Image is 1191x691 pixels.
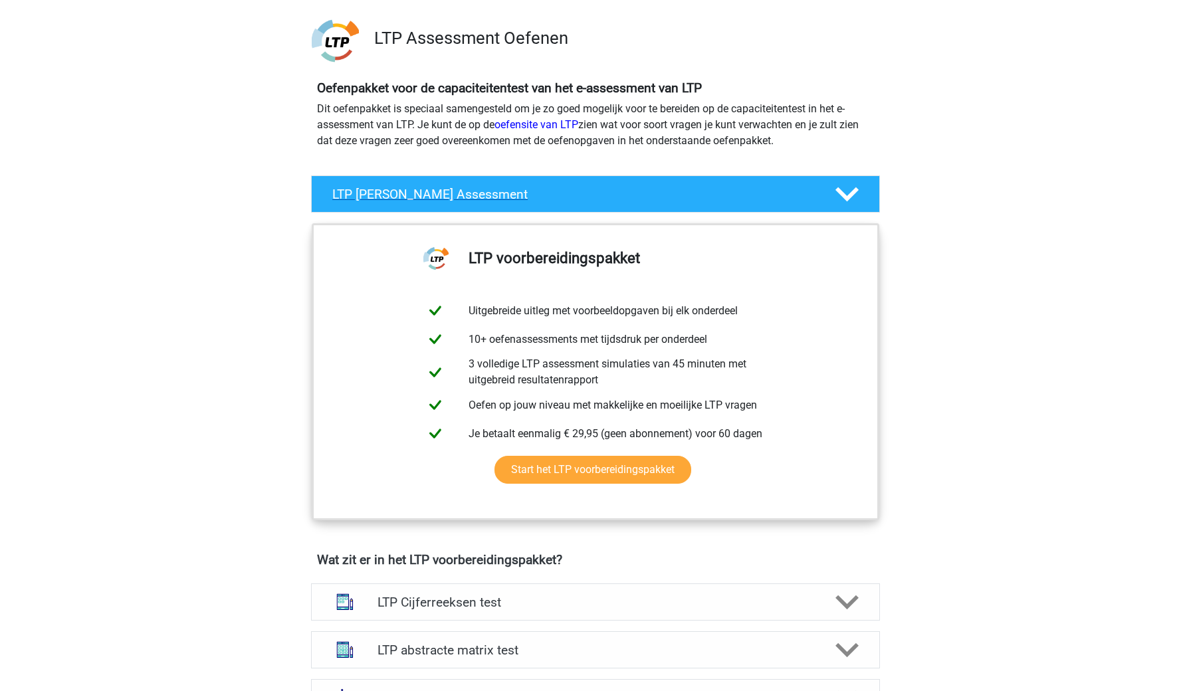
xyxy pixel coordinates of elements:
a: LTP [PERSON_NAME] Assessment [306,175,885,213]
h4: LTP [PERSON_NAME] Assessment [332,187,813,202]
a: Start het LTP voorbereidingspakket [494,456,691,484]
h4: LTP Cijferreeksen test [378,595,813,610]
a: oefensite van LTP [494,118,578,131]
a: abstracte matrices LTP abstracte matrix test [306,631,885,668]
img: abstracte matrices [328,633,362,667]
a: cijferreeksen LTP Cijferreeksen test [306,583,885,621]
h4: Wat zit er in het LTP voorbereidingspakket? [317,552,874,567]
img: ltp.png [312,17,359,64]
img: cijferreeksen [328,585,362,619]
h3: LTP Assessment Oefenen [374,28,869,49]
h4: LTP abstracte matrix test [378,642,813,658]
b: Oefenpakket voor de capaciteitentest van het e-assessment van LTP [317,80,702,96]
p: Dit oefenpakket is speciaal samengesteld om je zo goed mogelijk voor te bereiden op de capaciteit... [317,101,874,149]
